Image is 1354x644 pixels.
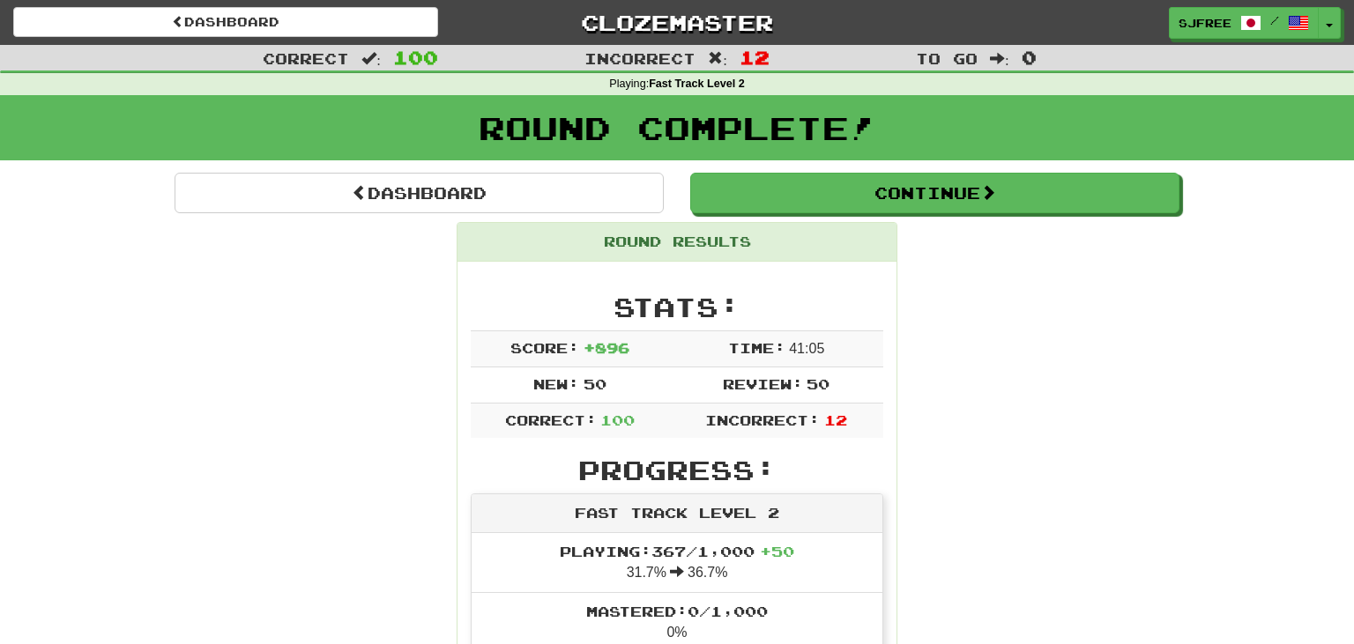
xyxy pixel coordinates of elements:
span: / [1270,14,1279,26]
span: 100 [600,411,635,428]
span: sjfree [1179,15,1231,31]
span: 12 [740,47,770,68]
span: 50 [807,375,830,392]
span: Mastered: 0 / 1,000 [586,603,768,619]
span: 0 [1022,47,1037,68]
span: Incorrect: [705,411,820,428]
a: Dashboard [175,173,664,213]
span: Review: [723,375,803,392]
span: 50 [584,375,606,392]
strong: Fast Track Level 2 [649,78,745,90]
span: Correct [263,49,349,67]
span: : [361,51,381,66]
span: Playing: 367 / 1,000 [560,543,794,559]
span: + 50 [760,543,794,559]
span: Correct: [505,411,597,428]
span: 12 [824,411,847,428]
a: sjfree / [1169,7,1319,39]
span: Time: [728,339,785,356]
span: To go [916,49,978,67]
h2: Progress: [471,455,883,485]
span: : [990,51,1009,66]
span: Score: [510,339,579,356]
span: + 896 [584,339,629,356]
span: 41 : 0 5 [789,341,824,356]
h2: Stats: [471,292,883,322]
div: Round Results [458,223,896,262]
h1: Round Complete! [6,110,1348,145]
button: Continue [690,173,1179,213]
div: Fast Track Level 2 [472,494,882,533]
span: 100 [393,47,438,68]
a: Dashboard [13,7,438,37]
span: : [708,51,727,66]
a: Clozemaster [465,7,889,38]
span: Incorrect [584,49,696,67]
li: 31.7% 36.7% [472,533,882,593]
span: New: [533,375,579,392]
